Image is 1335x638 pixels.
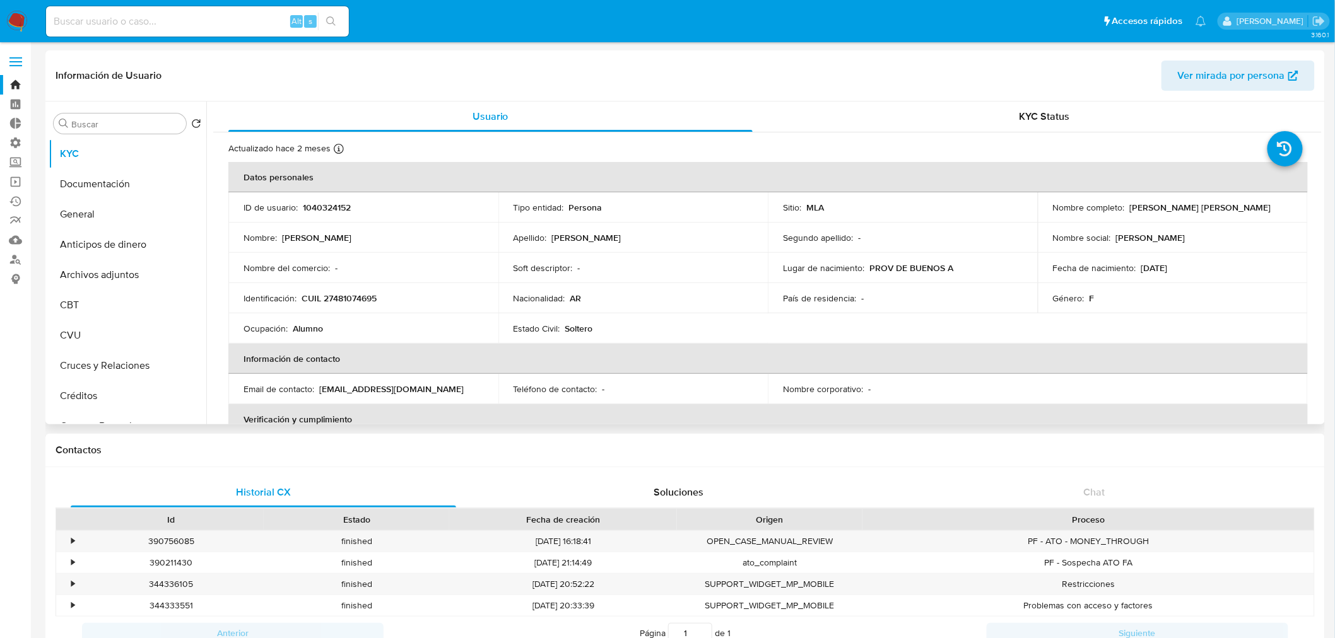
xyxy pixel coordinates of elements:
p: CUIL 27481074695 [302,293,377,304]
button: KYC [49,139,206,169]
p: - [861,293,864,304]
p: [EMAIL_ADDRESS][DOMAIN_NAME] [319,383,464,395]
p: Actualizado hace 2 meses [228,142,331,154]
p: Persona [569,202,603,213]
div: 344333551 [78,595,264,616]
p: ludmila.lanatti@mercadolibre.com [1237,15,1308,27]
p: F [1090,293,1095,304]
p: Género : [1053,293,1085,304]
div: PF - Sospecha ATO FA [862,552,1314,573]
div: finished [264,552,449,573]
div: [DATE] 21:14:49 [449,552,677,573]
h1: Información de Usuario [56,69,162,82]
span: Accesos rápidos [1112,14,1183,28]
p: - [868,383,871,395]
div: [DATE] 16:18:41 [449,531,677,552]
button: Anticipos de dinero [49,229,206,260]
p: - [335,262,338,274]
div: [DATE] 20:52:22 [449,574,677,594]
p: Nombre social : [1053,232,1111,243]
p: Soft descriptor : [514,262,573,274]
button: CBT [49,290,206,320]
div: Restricciones [862,574,1314,594]
div: • [71,535,74,547]
th: Verificación y cumplimiento [228,404,1308,434]
th: Información de contacto [228,344,1308,374]
p: Fecha de nacimiento : [1053,262,1136,274]
div: • [71,578,74,590]
p: Email de contacto : [244,383,314,395]
p: Lugar de nacimiento : [783,262,864,274]
p: [PERSON_NAME] [282,232,351,243]
p: - [858,232,861,243]
button: CVU [49,320,206,351]
div: finished [264,531,449,552]
div: • [71,557,74,569]
div: ato_complaint [677,552,862,573]
span: Usuario [473,109,509,124]
p: Teléfono de contacto : [514,383,597,395]
span: Historial CX [236,485,291,499]
div: finished [264,595,449,616]
button: Documentación [49,169,206,199]
p: Nombre del comercio : [244,262,330,274]
div: Proceso [871,513,1305,526]
p: [PERSON_NAME] [PERSON_NAME] [1130,202,1271,213]
p: País de residencia : [783,293,856,304]
p: 1040324152 [303,202,351,213]
p: PROV DE BUENOS A [869,262,953,274]
p: AR [570,293,582,304]
p: [DATE] [1141,262,1168,274]
p: ID de usuario : [244,202,298,213]
button: Cruces y Relaciones [49,351,206,381]
p: [PERSON_NAME] [552,232,621,243]
p: - [603,383,605,395]
th: Datos personales [228,162,1308,192]
div: Estado [273,513,440,526]
div: • [71,600,74,612]
div: Origen [686,513,854,526]
span: Ver mirada por persona [1178,61,1285,91]
span: Chat [1084,485,1105,499]
p: Sitio : [783,202,801,213]
p: Identificación : [244,293,297,304]
div: [DATE] 20:33:39 [449,595,677,616]
div: Fecha de creación [458,513,668,526]
div: Problemas con acceso y factores [862,595,1314,616]
button: Ver mirada por persona [1162,61,1315,91]
p: Tipo entidad : [514,202,564,213]
span: Alt [291,15,302,27]
p: [PERSON_NAME] [1116,232,1185,243]
button: Buscar [59,119,69,129]
a: Notificaciones [1196,16,1206,26]
button: Volver al orden por defecto [191,119,201,132]
button: Créditos [49,381,206,411]
p: MLA [806,202,824,213]
p: Nombre : [244,232,277,243]
p: Soltero [565,323,593,334]
a: Salir [1312,14,1326,28]
p: Apellido : [514,232,547,243]
div: finished [264,574,449,594]
p: Segundo apellido : [783,232,853,243]
div: OPEN_CASE_MANUAL_REVIEW [677,531,862,552]
div: PF - ATO - MONEY_THROUGH [862,531,1314,552]
p: Alumno [293,323,323,334]
span: Soluciones [654,485,704,499]
span: KYC Status [1020,109,1070,124]
div: 390211430 [78,552,264,573]
p: Ocupación : [244,323,288,334]
input: Buscar [71,119,181,130]
button: Archivos adjuntos [49,260,206,290]
p: Nombre completo : [1053,202,1125,213]
div: 344336105 [78,574,264,594]
button: search-icon [318,13,344,30]
input: Buscar usuario o caso... [46,13,349,30]
span: s [309,15,312,27]
div: SUPPORT_WIDGET_MP_MOBILE [677,595,862,616]
div: SUPPORT_WIDGET_MP_MOBILE [677,574,862,594]
div: 390756085 [78,531,264,552]
p: Nacionalidad : [514,293,565,304]
p: Nombre corporativo : [783,383,863,395]
div: Id [87,513,255,526]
